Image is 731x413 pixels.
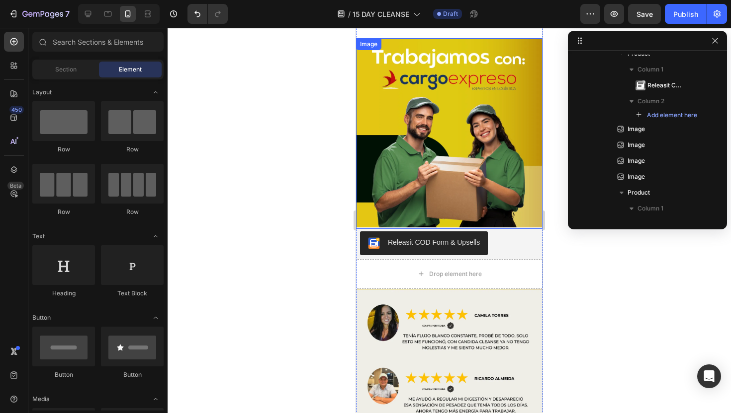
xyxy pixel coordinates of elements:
div: Row [32,207,95,216]
span: Image [628,172,645,182]
span: Image [628,140,645,150]
span: Releasit COD Form & Upsells [647,80,685,90]
span: Toggle open [148,310,164,326]
span: Image [628,124,645,134]
span: Toggle open [148,228,164,244]
span: Draft [443,9,458,18]
p: 7 [65,8,70,20]
button: Save [628,4,661,24]
span: Toggle open [148,391,164,407]
span: Column 1 [638,65,663,74]
div: Row [101,145,164,154]
span: Product [628,188,650,198]
span: Element [119,65,142,74]
div: 450 [9,106,24,114]
span: Layout [32,88,52,97]
span: Add element here [647,111,697,120]
div: Undo/Redo [187,4,228,24]
img: Releasit COD Form & Upsells [636,80,645,90]
div: Row [32,145,95,154]
input: Search Sections & Elements [32,32,164,52]
div: Beta [7,182,24,190]
span: 15 DAY CLEANSE [353,9,409,19]
span: Column 1 [638,204,663,213]
span: Image [628,156,645,166]
div: Row [101,207,164,216]
div: Button [101,370,164,379]
div: Button [32,370,95,379]
div: Heading [32,289,95,298]
div: Text Block [101,289,164,298]
span: Media [32,395,50,404]
span: Save [637,10,653,18]
span: Section [55,65,77,74]
span: Button [32,313,51,322]
button: Add element here [632,109,702,121]
div: Publish [673,9,698,19]
span: Column 2 [638,96,664,106]
span: Text [32,232,45,241]
span: / [348,9,351,19]
span: Toggle open [148,84,164,100]
button: Publish [665,4,707,24]
div: Open Intercom Messenger [697,364,721,388]
iframe: Design area [356,28,543,413]
button: 7 [4,4,74,24]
